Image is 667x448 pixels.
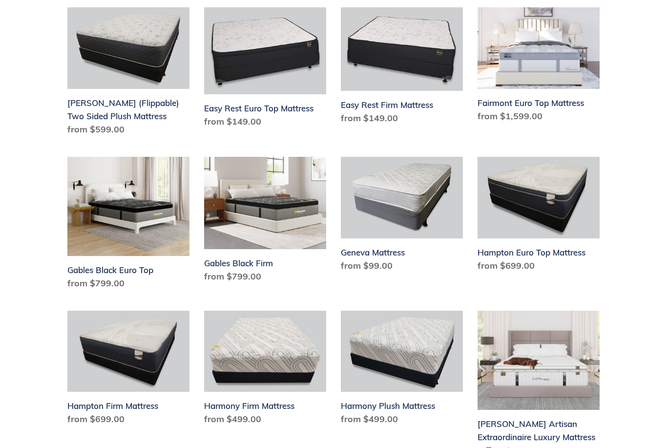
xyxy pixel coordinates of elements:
a: Geneva Mattress [341,157,463,276]
a: Gables Black Euro Top [67,157,189,294]
a: Easy Rest Euro Top Mattress [204,7,326,132]
a: Fairmont Euro Top Mattress [478,7,600,127]
a: Hampton Euro Top Mattress [478,157,600,276]
a: Harmony Plush Mattress [341,311,463,430]
a: Hampton Firm Mattress [67,311,189,430]
a: Del Ray (Flippable) Two Sided Plush Mattress [67,7,189,140]
a: Harmony Firm Mattress [204,311,326,430]
a: Easy Rest Firm Mattress [341,7,463,128]
a: Gables Black Firm [204,157,326,287]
